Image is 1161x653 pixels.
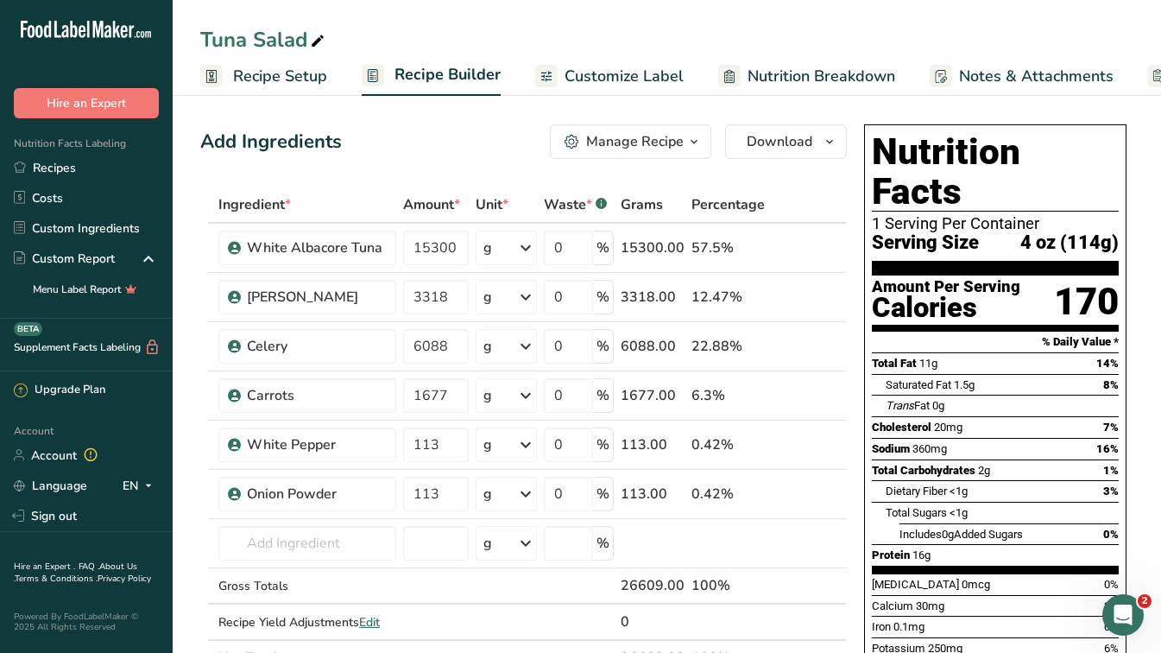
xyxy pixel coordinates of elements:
[483,484,492,504] div: g
[691,575,765,596] div: 100%
[621,612,685,632] div: 0
[14,471,87,501] a: Language
[872,132,1119,212] h1: Nutrition Facts
[718,57,895,96] a: Nutrition Breakdown
[483,336,492,357] div: g
[1104,578,1119,591] span: 0%
[247,238,386,258] div: White Albacore Tuna
[912,548,931,561] span: 16g
[233,65,327,88] span: Recipe Setup
[218,577,396,595] div: Gross Totals
[247,385,386,406] div: Carrots
[1138,594,1152,608] span: 2
[586,131,684,152] div: Manage Recipe
[218,526,396,561] input: Add Ingredient
[950,506,968,519] span: <1g
[15,573,98,585] a: Terms & Conditions .
[978,464,990,477] span: 2g
[362,55,501,97] a: Recipe Builder
[550,124,711,159] button: Manage Recipe
[14,250,115,268] div: Custom Report
[872,215,1119,232] div: 1 Serving Per Container
[1103,421,1119,434] span: 7%
[14,88,159,118] button: Hire an Expert
[959,65,1114,88] span: Notes & Attachments
[872,599,913,612] span: Calcium
[218,613,396,631] div: Recipe Yield Adjustments
[893,620,924,633] span: 0.1mg
[621,434,685,455] div: 113.00
[1103,528,1119,541] span: 0%
[621,575,685,596] div: 26609.00
[954,378,975,391] span: 1.5g
[934,421,962,434] span: 20mg
[691,336,765,357] div: 22.88%
[359,614,380,631] span: Edit
[748,65,895,88] span: Nutrition Breakdown
[621,238,685,258] div: 15300.00
[247,287,386,307] div: [PERSON_NAME]
[621,194,663,215] span: Grams
[886,485,947,498] span: Dietary Fiber
[247,336,386,357] div: Celery
[932,399,944,412] span: 0g
[1103,378,1119,391] span: 8%
[916,599,944,612] span: 30mg
[872,548,910,561] span: Protein
[621,484,685,504] div: 113.00
[886,399,930,412] span: Fat
[200,57,327,96] a: Recipe Setup
[14,322,42,336] div: BETA
[14,561,137,585] a: About Us .
[725,124,847,159] button: Download
[1103,464,1119,477] span: 1%
[200,128,342,156] div: Add Ingredients
[691,434,765,455] div: 0.42%
[621,385,685,406] div: 1677.00
[1103,485,1119,498] span: 3%
[218,194,291,215] span: Ingredient
[872,578,959,591] span: [MEDICAL_DATA]
[247,434,386,455] div: White Pepper
[200,24,328,55] div: Tuna Salad
[691,238,765,258] div: 57.5%
[403,194,460,215] span: Amount
[872,357,917,370] span: Total Fat
[123,475,159,496] div: EN
[1096,357,1119,370] span: 14%
[691,385,765,406] div: 6.3%
[544,194,607,215] div: Waste
[483,287,492,307] div: g
[950,485,968,498] span: <1g
[535,57,684,96] a: Customize Label
[872,464,975,477] span: Total Carbohydrates
[621,287,685,307] div: 3318.00
[872,421,931,434] span: Cholesterol
[872,332,1119,352] section: % Daily Value *
[691,484,765,504] div: 0.42%
[919,357,937,370] span: 11g
[483,434,492,455] div: g
[1102,594,1144,636] iframe: Intercom live chat
[872,295,1020,320] div: Calories
[872,442,910,455] span: Sodium
[14,612,159,632] div: Powered By FoodLabelMaker © 2025 All Rights Reserved
[1096,442,1119,455] span: 16%
[394,63,501,86] span: Recipe Builder
[98,573,151,585] a: Privacy Policy
[14,561,75,573] a: Hire an Expert .
[872,279,1020,295] div: Amount Per Serving
[930,57,1114,96] a: Notes & Attachments
[565,65,684,88] span: Customize Label
[483,385,492,406] div: g
[14,382,105,399] div: Upgrade Plan
[691,287,765,307] div: 12.47%
[621,336,685,357] div: 6088.00
[747,131,812,152] span: Download
[899,528,1023,541] span: Includes Added Sugars
[872,620,891,633] span: Iron
[886,399,914,412] i: Trans
[476,194,508,215] span: Unit
[962,578,990,591] span: 0mcg
[886,506,947,519] span: Total Sugars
